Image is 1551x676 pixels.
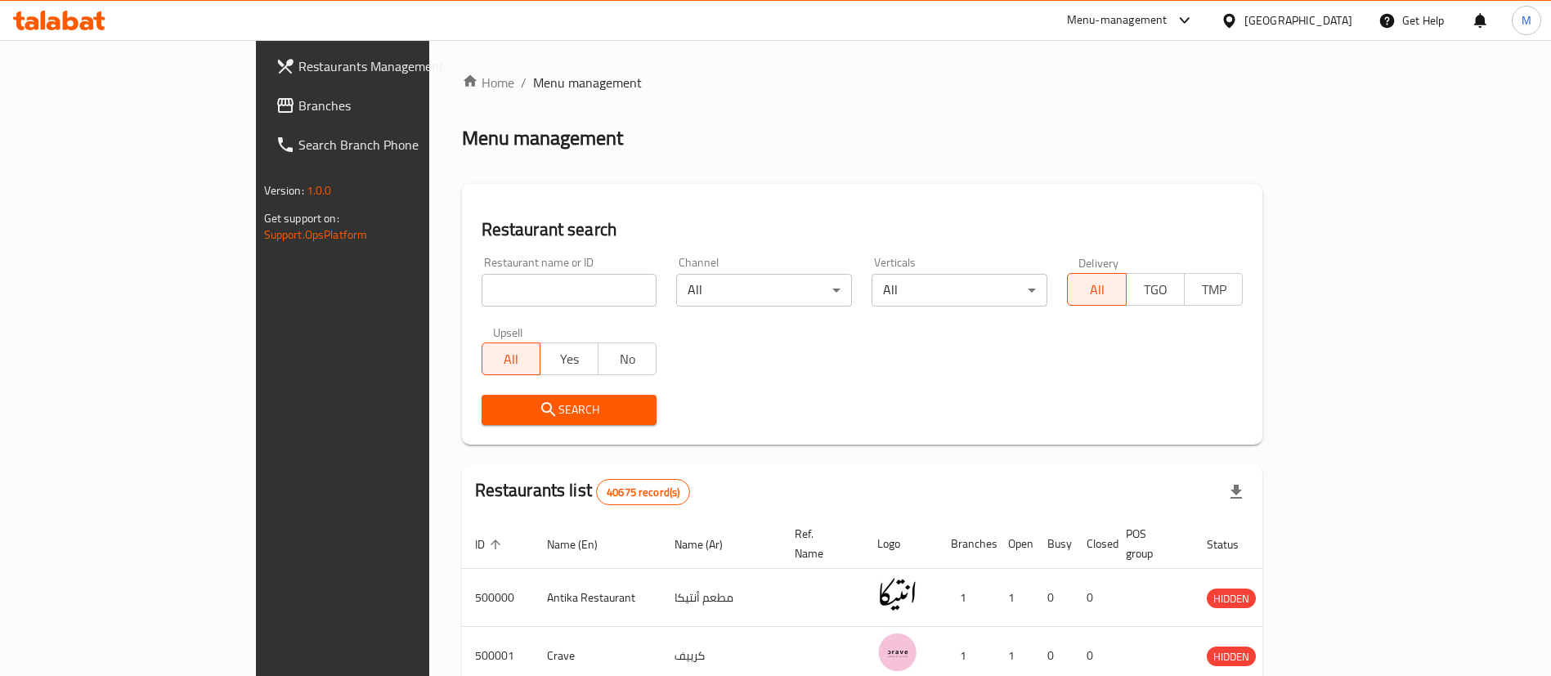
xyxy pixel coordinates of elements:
[605,347,650,371] span: No
[1078,257,1119,268] label: Delivery
[264,208,339,229] span: Get support on:
[462,73,1263,92] nav: breadcrumb
[1067,11,1168,30] div: Menu-management
[995,569,1034,627] td: 1
[540,342,598,375] button: Yes
[661,569,782,627] td: مطعم أنتيكا
[307,180,332,201] span: 1.0.0
[1191,278,1236,302] span: TMP
[1126,524,1174,563] span: POS group
[475,535,506,554] span: ID
[298,135,502,154] span: Search Branch Phone
[1133,278,1178,302] span: TGO
[598,342,657,375] button: No
[1126,273,1185,306] button: TGO
[298,96,502,115] span: Branches
[1074,519,1113,569] th: Closed
[1184,273,1243,306] button: TMP
[597,485,689,500] span: 40675 record(s)
[1074,569,1113,627] td: 0
[521,73,527,92] li: /
[495,400,644,420] span: Search
[795,524,845,563] span: Ref. Name
[547,347,592,371] span: Yes
[938,569,995,627] td: 1
[264,224,368,245] a: Support.OpsPlatform
[1217,472,1256,512] div: Export file
[262,125,515,164] a: Search Branch Phone
[596,479,690,505] div: Total records count
[489,347,534,371] span: All
[475,478,691,505] h2: Restaurants list
[675,535,744,554] span: Name (Ar)
[262,47,515,86] a: Restaurants Management
[877,632,918,673] img: Crave
[1074,278,1119,302] span: All
[482,395,657,425] button: Search
[995,519,1034,569] th: Open
[872,274,1047,307] div: All
[1207,535,1260,554] span: Status
[1207,647,1256,666] span: HIDDEN
[262,86,515,125] a: Branches
[1034,519,1074,569] th: Busy
[533,73,642,92] span: Menu management
[462,125,623,151] h2: Menu management
[298,56,502,76] span: Restaurants Management
[1034,569,1074,627] td: 0
[1244,11,1352,29] div: [GEOGRAPHIC_DATA]
[264,180,304,201] span: Version:
[1067,273,1126,306] button: All
[482,217,1244,242] h2: Restaurant search
[534,569,661,627] td: Antika Restaurant
[493,326,523,338] label: Upsell
[864,519,938,569] th: Logo
[877,574,918,615] img: Antika Restaurant
[676,274,852,307] div: All
[1207,589,1256,608] span: HIDDEN
[482,274,657,307] input: Search for restaurant name or ID..
[938,519,995,569] th: Branches
[547,535,619,554] span: Name (En)
[482,342,540,375] button: All
[1522,11,1531,29] span: M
